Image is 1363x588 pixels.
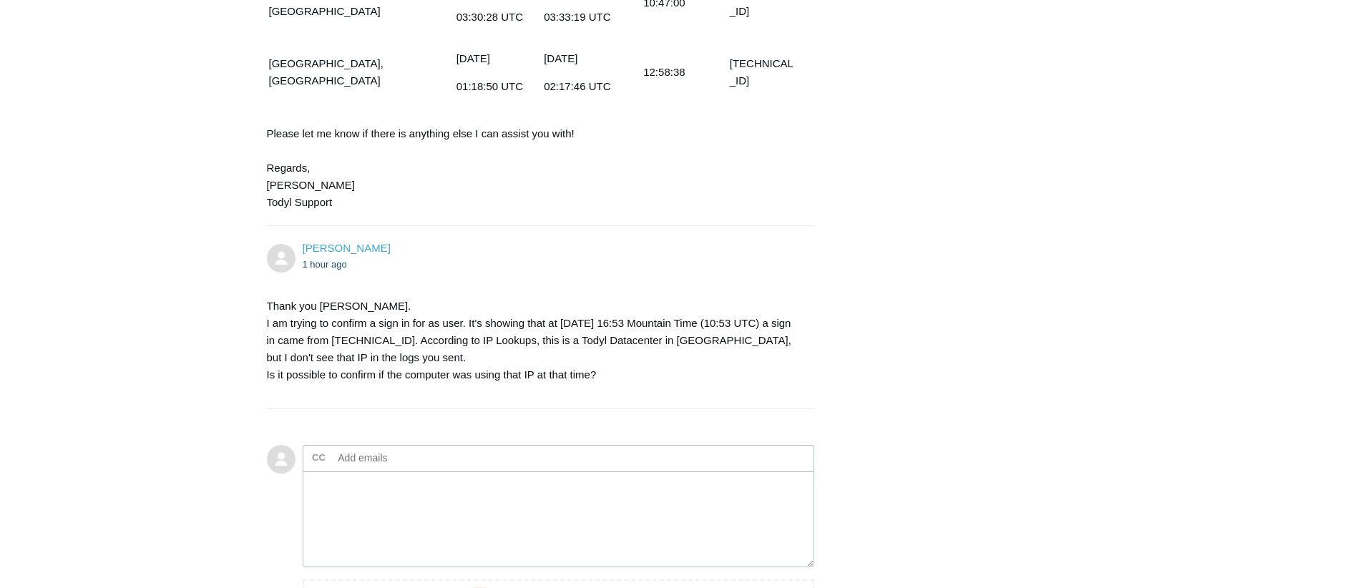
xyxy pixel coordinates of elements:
p: 02:17:46 UTC [544,78,640,95]
p: 03:33:19 UTC [544,9,640,26]
input: Add emails [333,447,487,469]
time: 08/13/2025, 08:50 [303,259,347,270]
td: [GEOGRAPHIC_DATA], [GEOGRAPHIC_DATA] [268,39,454,107]
span: Aaron Luboff [303,242,391,254]
textarea: Add your reply [303,471,815,568]
td: 12:58:38 [643,39,728,107]
label: CC [312,447,326,469]
p: [DATE] [544,50,640,67]
td: [TECHNICAL_ID] [729,39,798,107]
a: [PERSON_NAME] [303,242,391,254]
p: 03:30:28 UTC [456,9,541,26]
p: [DATE] [456,50,541,67]
p: Thank you [PERSON_NAME]. I am trying to confirm a sign in for as user. It's showing that at [DATE... [267,298,801,383]
p: 01:18:50 UTC [456,78,541,95]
